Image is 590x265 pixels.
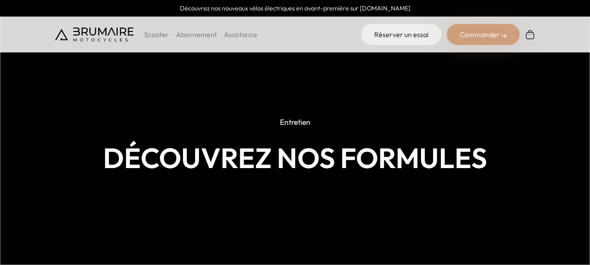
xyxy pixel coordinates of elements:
[525,29,535,40] img: Panier
[144,29,169,40] p: Scooter
[361,24,442,45] a: Réserver un essai
[273,113,317,132] p: Entretien
[55,142,535,174] h1: Découvrez nos formules
[447,24,520,45] div: Commander
[501,33,507,38] img: right-arrow-2.png
[55,28,134,41] img: Brumaire Motocycles
[224,30,257,39] a: Assistance
[176,30,217,39] a: Abonnement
